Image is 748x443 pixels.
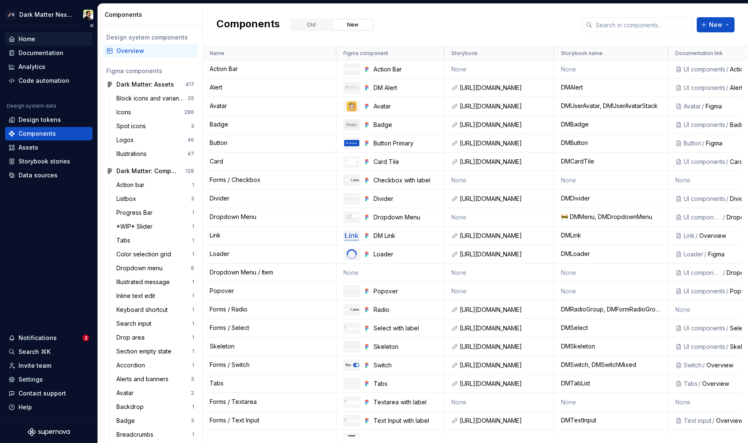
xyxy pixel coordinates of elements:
[460,361,548,369] div: [URL][DOMAIN_NAME]
[374,232,438,240] p: DM Link
[374,361,438,369] p: Switch
[116,47,194,55] div: Overview
[116,208,156,217] div: Progress Bar
[113,133,198,147] a: Logos46
[684,287,725,295] div: UI components
[344,383,359,384] img: Tabs
[345,231,359,241] img: DM Link
[684,380,698,388] div: Tabs
[684,102,701,111] div: Avatar
[554,301,669,319] div: DMRadioGroup, DMFormRadioGroup
[460,84,548,92] div: [URL][DOMAIN_NAME]
[192,182,194,188] div: 1
[210,393,257,410] p: Forms / Textarea
[561,393,662,411] div: None
[725,324,730,332] div: /
[374,343,438,351] p: Skeleton
[103,78,198,91] a: Dark Matter: Assets417
[5,169,92,182] a: Data sources
[554,79,669,97] div: DMAlert
[554,208,669,226] div: 🚧 DMMenu, DMDropdownMenu
[83,10,93,20] img: Honza Toman
[103,164,198,178] a: Dark Matter: Components128
[113,331,198,344] a: Drop area1
[554,97,669,115] div: DMUserAvatar, DMUserAvatarStack
[187,95,194,102] div: 35
[116,195,140,203] div: Listbox
[554,245,669,263] div: DMLoader
[210,319,249,336] p: Forms / Select
[684,361,702,369] div: Switch
[113,386,198,400] a: Avatar2
[210,171,261,188] p: Forms / Checkbox
[460,195,548,203] div: [URL][DOMAIN_NAME]
[374,139,438,148] p: Button Primary
[116,236,134,245] div: Tabs
[374,195,438,203] p: Divider
[291,19,332,30] button: Old
[697,17,735,32] button: New
[113,414,198,427] a: Badge3
[116,250,174,258] div: Color selection grid
[116,122,149,130] div: Spot icons
[116,80,174,89] div: Dark Matter: Assets
[374,250,438,258] p: Loader
[116,403,147,411] div: Backdrop
[451,61,548,78] div: None
[347,249,357,259] img: Loader
[460,232,548,240] div: [URL][DOMAIN_NAME]
[725,343,730,351] div: /
[113,119,198,133] a: Spot icons3
[460,158,548,166] div: [URL][DOMAIN_NAME]
[684,250,703,258] div: Loader
[192,334,194,341] div: 1
[561,282,662,300] div: None
[561,171,662,189] div: None
[116,389,137,397] div: Avatar
[344,289,359,293] img: Popover
[561,264,662,281] div: None
[191,265,194,272] div: 9
[116,306,171,314] div: Keyboard shortcut
[192,362,194,369] div: 1
[2,5,96,24] button: 🚀SDark Matter Next GenHonza Toman
[709,21,722,29] span: New
[105,11,199,19] div: Components
[210,50,224,56] span: Name
[701,102,706,111] div: /
[374,417,438,425] p: Text Input with label
[5,359,92,372] a: Invite team
[86,20,97,32] button: Collapse sidebar
[210,227,221,243] p: Link
[210,116,228,132] p: Badge
[374,306,438,314] p: Radio
[554,190,669,208] div: DMDivider
[684,121,725,129] div: UI components
[116,292,158,300] div: Inline text edit
[344,307,359,312] img: Radio
[113,289,198,303] a: Inline text edit1
[210,282,234,299] p: Popover
[116,333,148,342] div: Drop area
[116,264,166,272] div: Dropdown menu
[711,417,716,425] div: /
[192,209,194,216] div: 1
[191,195,194,202] div: 3
[116,278,173,286] div: Illustrated message
[18,143,38,152] div: Assets
[344,214,359,220] img: Dropdown Menu
[192,293,194,299] div: 1
[684,65,725,74] div: UI components
[344,121,359,128] img: Badge
[6,10,16,20] div: 🚀S
[210,79,222,95] p: Alert
[28,428,70,436] svg: Supernova Logo
[192,348,194,355] div: 1
[18,334,57,342] div: Notifications
[210,338,234,354] p: Skeleton
[684,343,725,351] div: UI components
[113,275,198,289] a: Illustrated message1
[113,220,198,233] a: *WIP* Slider1
[460,306,548,314] div: [URL][DOMAIN_NAME]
